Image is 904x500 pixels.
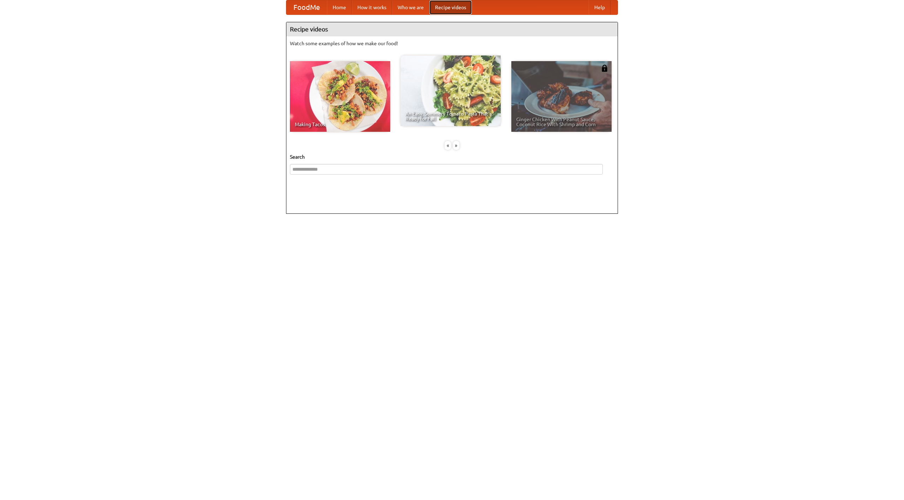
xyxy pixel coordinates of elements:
a: An Easy, Summery Tomato Pasta That's Ready for Fall [400,55,501,126]
span: An Easy, Summery Tomato Pasta That's Ready for Fall [405,111,496,121]
img: 483408.png [601,65,608,72]
span: Making Tacos [295,122,385,127]
a: Home [327,0,352,14]
div: » [453,141,459,150]
p: Watch some examples of how we make our food! [290,40,614,47]
a: Help [589,0,611,14]
h5: Search [290,153,614,160]
a: Making Tacos [290,61,390,132]
h4: Recipe videos [286,22,618,36]
a: How it works [352,0,392,14]
a: Who we are [392,0,429,14]
a: FoodMe [286,0,327,14]
div: « [445,141,451,150]
a: Recipe videos [429,0,472,14]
